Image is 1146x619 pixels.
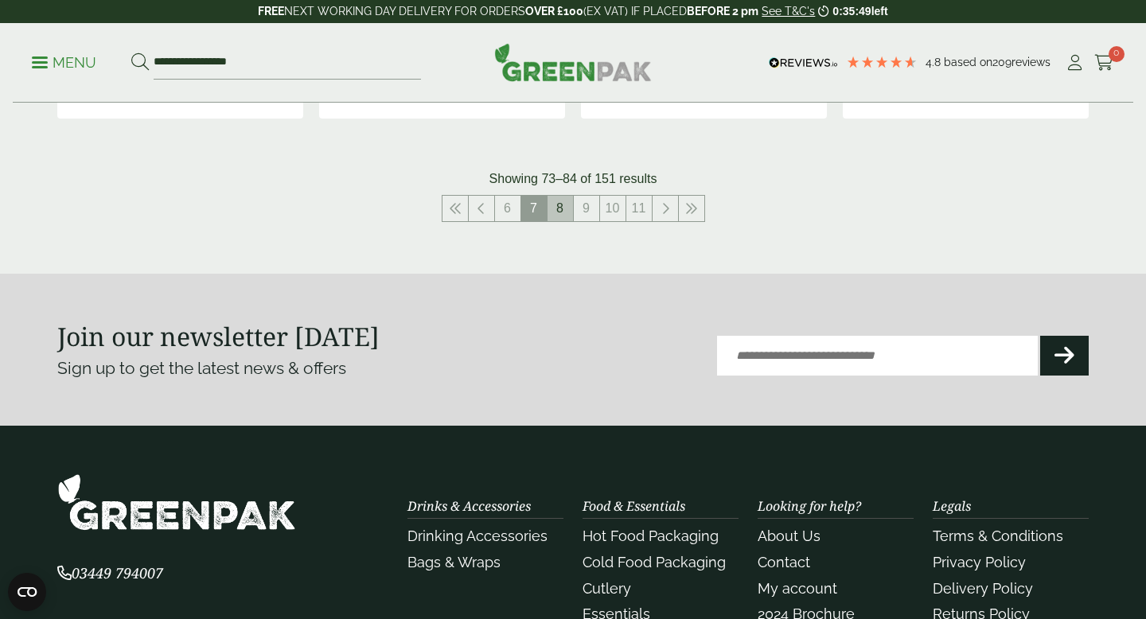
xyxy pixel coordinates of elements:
[57,473,296,531] img: GreenPak Supplies
[32,53,96,72] p: Menu
[926,56,944,68] span: 4.8
[762,5,815,18] a: See T&C's
[407,554,501,570] a: Bags & Wraps
[8,573,46,611] button: Open CMP widget
[933,554,1026,570] a: Privacy Policy
[489,169,657,189] p: Showing 73–84 of 151 results
[1012,56,1050,68] span: reviews
[758,580,837,597] a: My account
[583,528,719,544] a: Hot Food Packaging
[600,196,626,221] a: 10
[1109,46,1125,62] span: 0
[32,53,96,69] a: Menu
[407,528,548,544] a: Drinking Accessories
[1094,55,1114,71] i: Cart
[525,5,583,18] strong: OVER £100
[494,43,652,81] img: GreenPak Supplies
[574,196,599,221] a: 9
[57,356,521,381] p: Sign up to get the latest news & offers
[1094,51,1114,75] a: 0
[769,57,838,68] img: REVIEWS.io
[992,56,1012,68] span: 209
[548,196,573,221] a: 8
[57,563,163,582] span: 03449 794007
[758,554,810,570] a: Contact
[871,5,888,18] span: left
[626,196,652,221] a: 11
[687,5,758,18] strong: BEFORE 2 pm
[758,528,821,544] a: About Us
[933,580,1033,597] a: Delivery Policy
[933,528,1063,544] a: Terms & Conditions
[1065,55,1085,71] i: My Account
[846,55,918,69] div: 4.78 Stars
[57,319,380,353] strong: Join our newsletter [DATE]
[583,554,726,570] a: Cold Food Packaging
[583,580,631,597] a: Cutlery
[832,5,871,18] span: 0:35:49
[57,566,163,582] a: 03449 794007
[944,56,992,68] span: Based on
[258,5,284,18] strong: FREE
[495,196,520,221] a: 6
[521,196,547,221] span: 7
